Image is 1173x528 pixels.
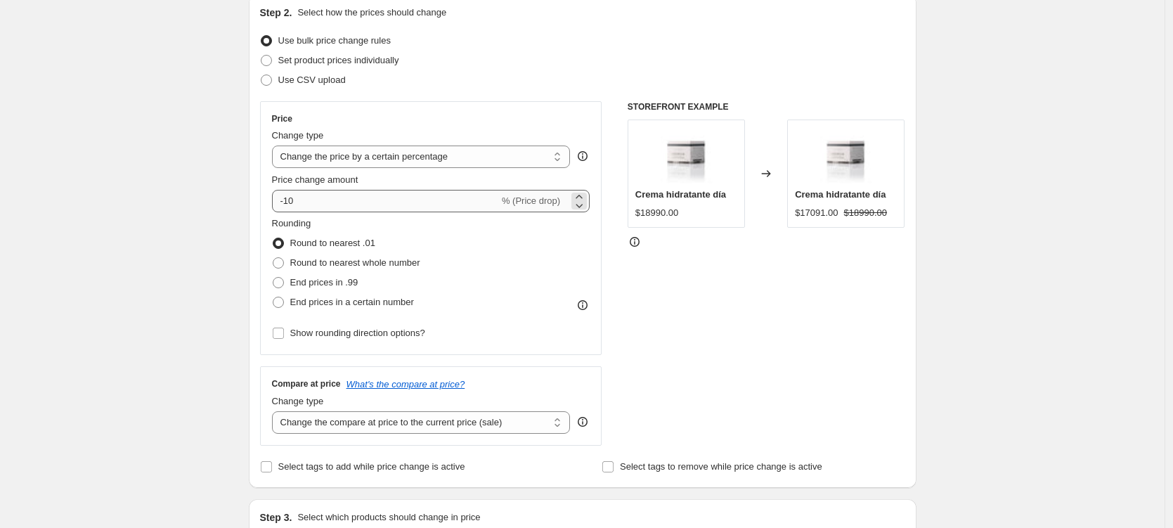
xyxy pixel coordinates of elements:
[635,206,678,220] div: $18990.00
[844,206,887,220] strike: $18990.00
[290,328,425,338] span: Show rounding direction options?
[290,257,420,268] span: Round to nearest whole number
[290,297,414,307] span: End prices in a certain number
[818,127,874,183] img: HidroKDiaCaja23_80x.jpg
[658,127,714,183] img: HidroKDiaCaja23_80x.jpg
[297,6,446,20] p: Select how the prices should change
[576,415,590,429] div: help
[290,238,375,248] span: Round to nearest .01
[346,379,465,389] button: What's the compare at price?
[795,206,838,220] div: $17091.00
[272,130,324,141] span: Change type
[795,189,886,200] span: Crema hidratante día
[576,149,590,163] div: help
[272,190,499,212] input: -15
[272,113,292,124] h3: Price
[272,378,341,389] h3: Compare at price
[272,174,358,185] span: Price change amount
[278,35,391,46] span: Use bulk price change rules
[260,6,292,20] h2: Step 2.
[272,396,324,406] span: Change type
[502,195,560,206] span: % (Price drop)
[628,101,905,112] h6: STOREFRONT EXAMPLE
[278,55,399,65] span: Set product prices individually
[297,510,480,524] p: Select which products should change in price
[278,75,346,85] span: Use CSV upload
[620,461,822,472] span: Select tags to remove while price change is active
[278,461,465,472] span: Select tags to add while price change is active
[272,218,311,228] span: Rounding
[260,510,292,524] h2: Step 3.
[635,189,726,200] span: Crema hidratante día
[290,277,358,288] span: End prices in .99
